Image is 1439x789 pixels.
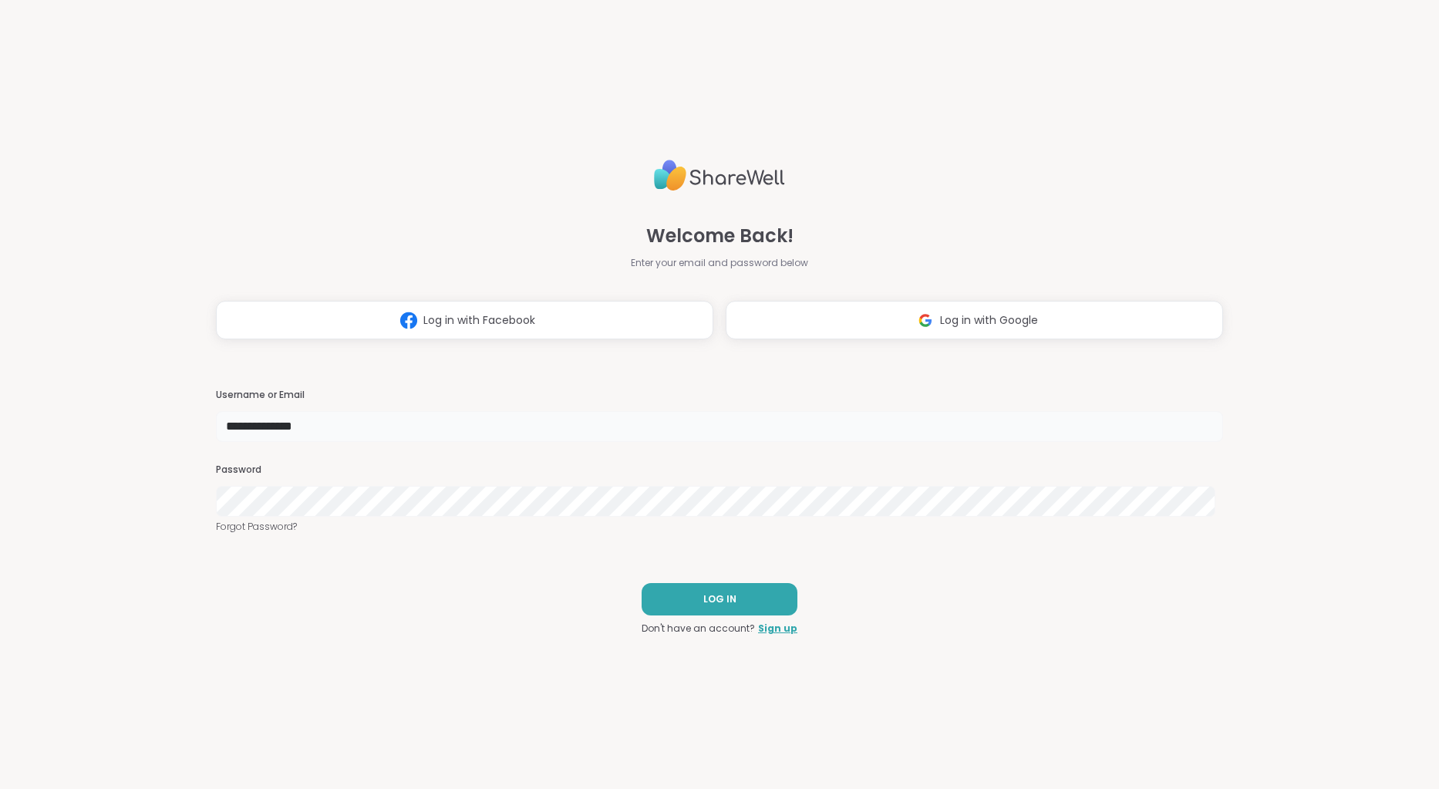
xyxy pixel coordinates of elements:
h3: Username or Email [216,389,1223,402]
span: Don't have an account? [642,622,755,636]
button: Log in with Facebook [216,301,713,339]
span: LOG IN [703,592,736,606]
span: Log in with Facebook [423,312,535,329]
a: Forgot Password? [216,520,1223,534]
button: LOG IN [642,583,797,615]
img: ShareWell Logomark [911,306,940,335]
a: Sign up [758,622,797,636]
img: ShareWell Logomark [394,306,423,335]
span: Log in with Google [940,312,1038,329]
button: Log in with Google [726,301,1223,339]
span: Enter your email and password below [631,256,808,270]
span: Welcome Back! [646,222,794,250]
img: ShareWell Logo [654,153,785,197]
h3: Password [216,464,1223,477]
